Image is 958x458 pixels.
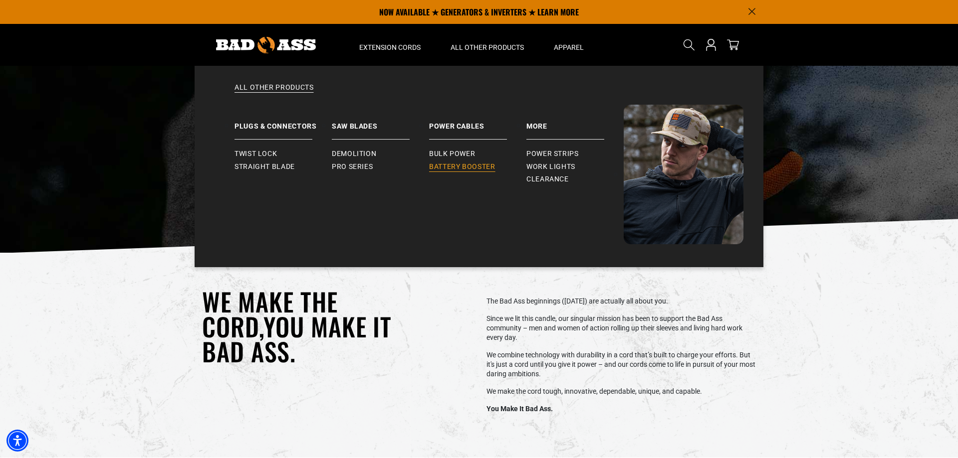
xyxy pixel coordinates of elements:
[215,83,743,105] a: All Other Products
[554,43,584,52] span: Apparel
[332,150,376,158] span: Demolition
[451,43,524,52] span: All Other Products
[725,39,741,51] a: cart
[429,150,475,158] span: Bulk Power
[681,37,697,53] summary: Search
[235,160,332,173] a: Straight Blade
[202,289,424,363] h2: We Make the cord,you make it bad ass.
[526,173,624,186] a: Clearance
[526,105,624,140] a: Battery Booster More Power Strips
[332,105,429,140] a: Saw Blades
[486,297,756,306] p: The Bad Ass beginnings ([DATE]) are actually all about you.
[703,24,719,66] a: Open this option
[429,162,495,171] span: Battery Booster
[235,105,332,140] a: Plugs & Connectors
[235,148,332,160] a: Twist Lock
[526,160,624,173] a: Work Lights
[216,37,316,53] img: Bad Ass Extension Cords
[332,160,429,173] a: Pro Series
[539,24,599,66] summary: Apparel
[526,148,624,160] a: Power Strips
[344,24,436,66] summary: Extension Cords
[332,148,429,160] a: Demolition
[235,162,295,171] span: Straight Blade
[6,430,28,452] div: Accessibility Menu
[526,162,575,171] span: Work Lights
[486,405,553,413] strong: You Make It Bad Ass.
[332,162,373,171] span: Pro Series
[436,24,539,66] summary: All Other Products
[486,314,756,342] p: Since we lit this candle, our singular mission has been to support the Bad Ass community – men an...
[359,43,421,52] span: Extension Cords
[429,148,526,160] a: Bulk Power
[486,387,756,396] p: We make the cord tough, innovative, dependable, unique, and capable.
[429,160,526,173] a: Battery Booster
[624,105,743,244] img: Bad Ass Extension Cords
[526,175,569,184] span: Clearance
[429,105,526,140] a: Power Cables
[526,150,579,158] span: Power Strips
[235,150,277,158] span: Twist Lock
[486,350,756,379] p: We combine technology with durability in a cord that’s built to charge your efforts. But it's jus...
